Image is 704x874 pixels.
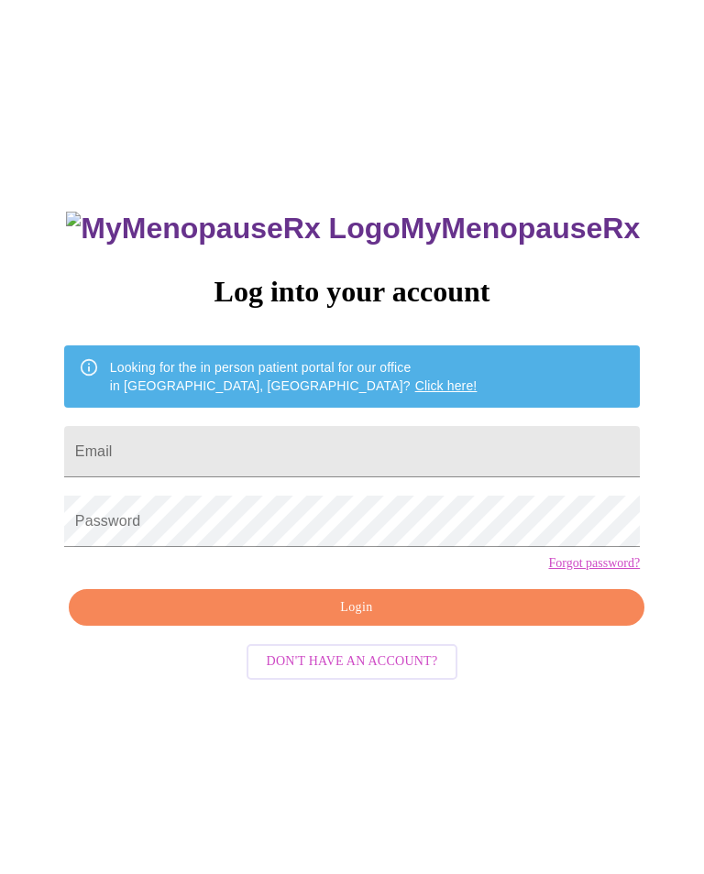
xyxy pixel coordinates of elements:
button: Login [69,589,644,627]
button: Don't have an account? [247,644,458,680]
a: Don't have an account? [242,652,463,668]
h3: MyMenopauseRx [66,212,640,246]
img: MyMenopauseRx Logo [66,212,400,246]
a: Forgot password? [548,556,640,571]
div: Looking for the in person patient portal for our office in [GEOGRAPHIC_DATA], [GEOGRAPHIC_DATA]? [110,351,478,402]
span: Login [90,596,623,619]
span: Don't have an account? [267,650,438,673]
a: Click here! [415,378,478,393]
h3: Log into your account [64,275,640,309]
